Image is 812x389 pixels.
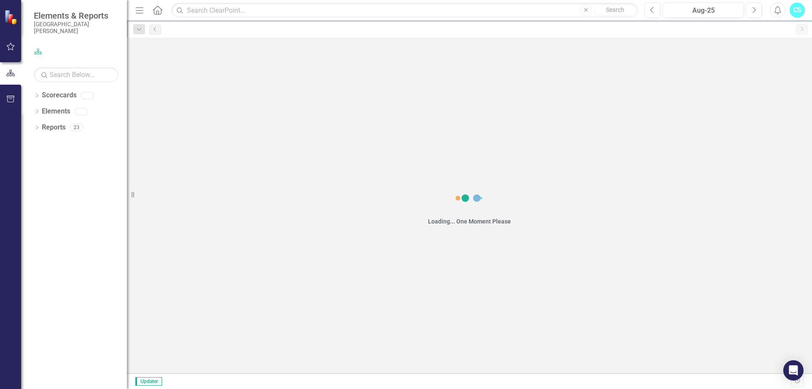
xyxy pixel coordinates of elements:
div: Loading... One Moment Please [428,217,511,226]
button: Aug-25 [663,3,744,18]
a: Elements [42,107,70,116]
div: 23 [70,124,83,131]
span: Updater [135,377,162,386]
input: Search Below... [34,67,118,82]
img: ClearPoint Strategy [4,9,19,25]
button: CS [790,3,805,18]
span: Elements & Reports [34,11,118,21]
span: Search [606,6,624,13]
a: Reports [42,123,66,132]
button: Search [594,4,636,16]
small: [GEOGRAPHIC_DATA][PERSON_NAME] [34,21,118,35]
div: Aug-25 [666,6,741,16]
a: Scorecards [42,91,77,100]
div: Open Intercom Messenger [783,360,804,381]
input: Search ClearPoint... [171,3,638,18]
